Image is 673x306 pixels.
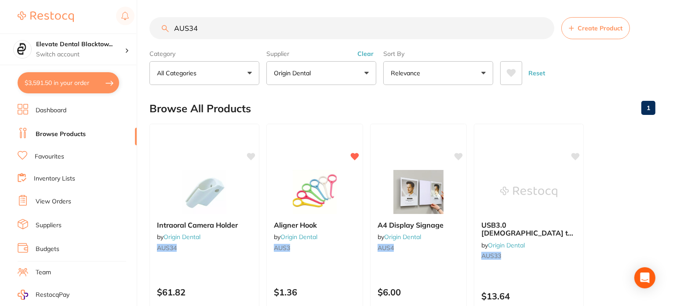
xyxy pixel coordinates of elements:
[384,233,421,241] a: Origin Dental
[266,50,376,58] label: Supplier
[481,291,576,301] p: $13.64
[280,233,317,241] a: Origin Dental
[383,61,493,85] button: Relevance
[391,69,424,77] p: Relevance
[36,291,69,299] span: RestocqPay
[149,61,259,85] button: All Categories
[481,221,576,237] b: USB3.0 Male to Female Extension Cable 1.5m PVC Type
[274,221,317,229] span: Aligner Hook
[378,233,421,241] span: by
[286,170,343,214] img: Aligner Hook
[481,241,525,249] span: by
[36,106,66,115] a: Dashboard
[355,50,376,58] button: Clear
[18,7,74,27] a: Restocq Logo
[378,221,459,229] b: A4 Display Signage
[14,41,31,58] img: Elevate Dental Blacktown
[561,17,630,39] button: Create Product
[500,170,557,214] img: USB3.0 Male to Female Extension Cable 1.5m PVC Type
[36,40,125,49] h4: Elevate Dental Blacktown
[164,233,200,241] a: Origin Dental
[36,130,86,139] a: Browse Products
[274,221,356,229] b: Aligner Hook
[641,99,655,117] a: 1
[378,221,444,229] span: A4 Display Signage
[488,241,525,249] a: Origin Dental
[274,69,314,77] p: Origin Dental
[18,290,28,300] img: RestocqPay
[274,244,290,252] em: AUS3
[157,287,252,297] p: $61.82
[383,50,493,58] label: Sort By
[36,197,71,206] a: View Orders
[274,233,317,241] span: by
[34,174,75,183] a: Inventory Lists
[149,17,554,39] input: Search Products
[18,72,119,93] button: $3,591.50 in your order
[266,61,376,85] button: Origin Dental
[18,11,74,22] img: Restocq Logo
[157,244,177,252] em: AUS34
[481,252,501,260] em: AUS33
[36,221,62,230] a: Suppliers
[378,244,394,252] em: AUS4
[274,287,356,297] p: $1.36
[36,245,59,254] a: Budgets
[578,25,622,32] span: Create Product
[390,170,447,214] img: A4 Display Signage
[157,221,252,229] b: Intraoral Camera Holder
[157,69,200,77] p: All Categories
[378,287,459,297] p: $6.00
[149,50,259,58] label: Category
[149,103,251,115] h2: Browse All Products
[35,152,64,161] a: Favourites
[36,268,51,277] a: Team
[176,170,233,214] img: Intraoral Camera Holder
[36,50,125,59] p: Switch account
[157,233,200,241] span: by
[526,61,548,85] button: Reset
[634,267,655,288] div: Open Intercom Messenger
[18,290,69,300] a: RestocqPay
[157,221,238,229] span: Intraoral Camera Holder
